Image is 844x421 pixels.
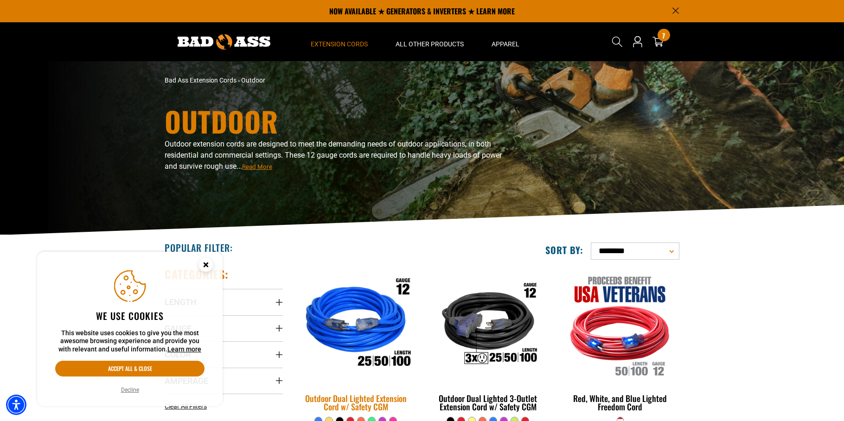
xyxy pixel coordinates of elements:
[242,163,272,170] span: Read More
[297,267,415,416] a: Outdoor Dual Lighted Extension Cord w/ Safety CGM Outdoor Dual Lighted Extension Cord w/ Safety CGM
[429,267,547,416] a: Outdoor Dual Lighted 3-Outlet Extension Cord w/ Safety CGM Outdoor Dual Lighted 3-Outlet Extensio...
[291,266,421,384] img: Outdoor Dual Lighted Extension Cord w/ Safety CGM
[478,22,533,61] summary: Apparel
[6,395,26,415] div: Accessibility Menu
[238,77,240,84] span: ›
[55,329,205,354] p: This website uses cookies to give you the most awesome browsing experience and provide you with r...
[55,310,205,322] h2: We use cookies
[165,402,207,410] span: Clear All Filters
[561,394,679,411] div: Red, White, and Blue Lighted Freedom Cord
[55,361,205,376] button: Accept all & close
[118,385,142,395] button: Decline
[165,76,503,85] nav: breadcrumbs
[165,315,283,341] summary: Gauge
[165,289,283,315] summary: Length
[311,40,368,48] span: Extension Cords
[165,368,283,394] summary: Amperage
[37,252,223,407] aside: Cookie Consent
[165,402,211,411] a: Clear All Filters
[492,40,519,48] span: Apparel
[165,242,233,254] h2: Popular Filter:
[429,272,546,378] img: Outdoor Dual Lighted 3-Outlet Extension Cord w/ Safety CGM
[165,107,503,135] h1: Outdoor
[545,244,583,256] label: Sort by:
[165,140,502,171] span: Outdoor extension cords are designed to meet the demanding needs of outdoor applications, in both...
[396,40,464,48] span: All Other Products
[382,22,478,61] summary: All Other Products
[167,345,201,353] a: This website uses cookies to give you the most awesome browsing experience and provide you with r...
[178,34,270,50] img: Bad Ass Extension Cords
[562,272,678,378] img: Red, White, and Blue Lighted Freedom Cord
[429,394,547,411] div: Outdoor Dual Lighted 3-Outlet Extension Cord w/ Safety CGM
[241,77,265,84] span: Outdoor
[297,22,382,61] summary: Extension Cords
[165,77,237,84] a: Bad Ass Extension Cords
[662,32,665,39] span: 7
[297,394,415,411] div: Outdoor Dual Lighted Extension Cord w/ Safety CGM
[561,267,679,416] a: Red, White, and Blue Lighted Freedom Cord Red, White, and Blue Lighted Freedom Cord
[165,341,283,367] summary: Color
[610,34,625,49] summary: Search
